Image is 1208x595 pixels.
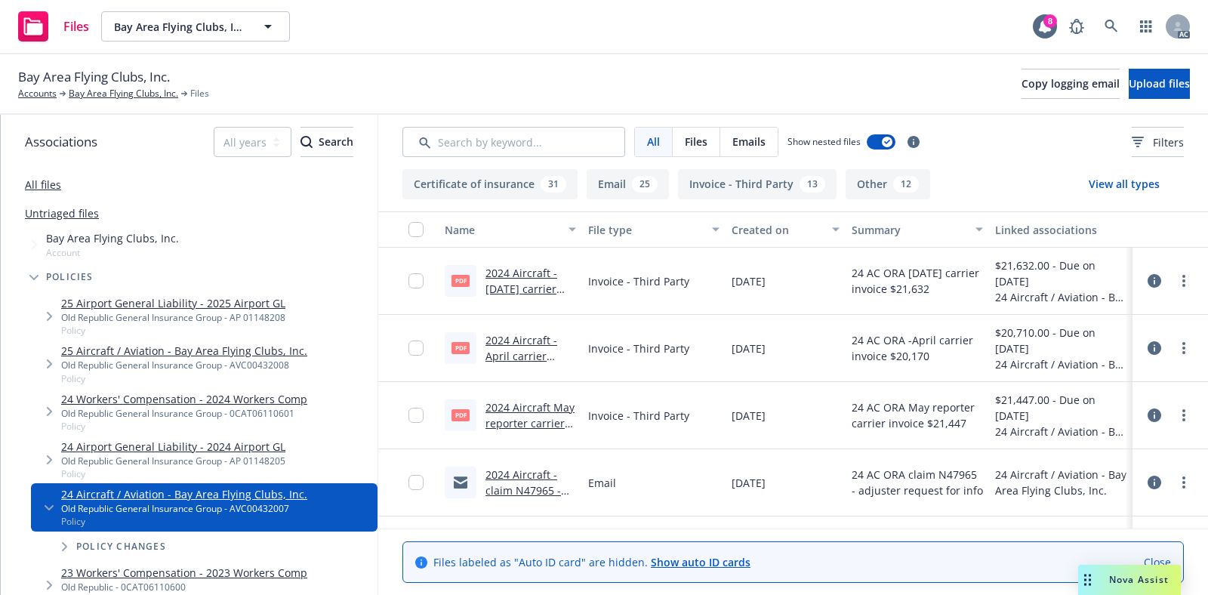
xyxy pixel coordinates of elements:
span: Bay Area Flying Clubs, Inc. [46,230,179,246]
input: Toggle Row Selected [408,475,424,490]
a: 25 Airport General Liability - 2025 Airport GL [61,295,285,311]
button: Copy logging email [1022,69,1120,99]
a: 2024 Aircraft - [DATE] carrier invoice $21,632.pdf [485,266,557,328]
button: Name [439,211,582,248]
span: Invoice - Third Party [588,341,689,356]
span: Associations [25,132,97,152]
div: Old Republic General Insurance Group - AVC00432007 [61,502,307,515]
button: Bay Area Flying Clubs, Inc. [101,11,290,42]
span: Filters [1132,134,1184,150]
div: 24 Aircraft / Aviation - Bay Area Flying Clubs, Inc. [995,289,1126,305]
span: Account [46,246,179,259]
span: [DATE] [732,273,766,289]
a: Show auto ID cards [651,555,750,569]
div: 24 Aircraft / Aviation - Bay Area Flying Clubs, Inc. [995,356,1126,372]
a: Switch app [1131,11,1161,42]
span: [DATE] [732,341,766,356]
span: 24 AC ORA claim N47965 - adjuster request for info [852,467,983,498]
a: Bay Area Flying Clubs, Inc. [69,87,178,100]
button: Created on [726,211,845,248]
span: Policy [61,420,307,433]
div: Name [445,222,559,238]
button: Email [587,169,669,199]
span: Files [190,87,209,100]
div: Old Republic General Insurance Group - AP 01148205 [61,455,285,467]
span: Bay Area Flying Clubs, Inc. [18,67,170,87]
div: $21,447.00 - Due on [DATE] [995,392,1126,424]
span: Show nested files [787,135,861,148]
a: Close [1144,554,1171,570]
a: All files [25,177,61,192]
span: pdf [451,275,470,286]
span: [DATE] [732,475,766,491]
span: Policy [61,372,307,385]
a: more [1175,473,1193,492]
input: Toggle Row Selected [408,408,424,423]
span: Invoice - Third Party [588,273,689,289]
span: Policy [61,467,285,480]
a: more [1175,272,1193,290]
a: more [1175,339,1193,357]
a: Files [12,5,95,48]
button: View all types [1065,169,1184,199]
button: File type [582,211,726,248]
button: Invoice - Third Party [678,169,837,199]
span: [DATE] [732,408,766,424]
div: Old Republic General Insurance Group - AVC00432008 [61,359,307,371]
a: Search [1096,11,1126,42]
div: 24 Aircraft / Aviation - Bay Area Flying Clubs, Inc. [995,467,1126,498]
span: Files [685,134,707,150]
div: 8 [1043,14,1057,28]
span: Filters [1153,134,1184,150]
span: Bay Area Flying Clubs, Inc. [114,19,245,35]
span: Copy logging email [1022,76,1120,91]
span: Policy changes [76,542,166,551]
div: Summary [852,222,966,238]
input: Select all [408,222,424,237]
a: 2024 Aircraft May reporter carrier invoice $21,447.pdf [485,400,575,462]
span: Email [588,475,616,491]
a: 24 Airport General Liability - 2024 Airport GL [61,439,285,455]
span: pdf [451,409,470,421]
span: 24 AC ORA -April carrier invoice $20,170 [852,332,983,364]
button: Linked associations [989,211,1132,248]
div: 24 Aircraft / Aviation - Bay Area Flying Clubs, Inc. [995,424,1126,439]
div: Linked associations [995,222,1126,238]
div: File type [588,222,703,238]
input: Toggle Row Selected [408,273,424,288]
span: Policies [46,273,94,282]
input: Toggle Row Selected [408,341,424,356]
div: 13 [800,176,825,193]
div: 31 [541,176,566,193]
span: Files [63,20,89,32]
button: Other [846,169,930,199]
a: 24 Workers' Compensation - 2024 Workers Comp [61,391,307,407]
a: Report a Bug [1062,11,1092,42]
button: Summary [846,211,989,248]
div: Old Republic General Insurance Group - AP 01148208 [61,311,285,324]
input: Search by keyword... [402,127,625,157]
div: Old Republic - 0CAT06110600 [61,581,307,593]
span: Policy [61,515,307,528]
button: SearchSearch [300,127,353,157]
button: Upload files [1129,69,1190,99]
span: All [647,134,660,150]
a: 23 Workers' Compensation - 2023 Workers Comp [61,565,307,581]
a: 25 Aircraft / Aviation - Bay Area Flying Clubs, Inc. [61,343,307,359]
span: Emails [732,134,766,150]
div: 12 [893,176,919,193]
span: 24 AC ORA May reporter carrier invoice $21,447 [852,399,983,431]
div: $20,710.00 - Due on [DATE] [995,325,1126,356]
div: Drag to move [1078,565,1097,595]
a: Accounts [18,87,57,100]
a: 2024 Aircraft -April carrier invoice $20,170.pdf [485,333,557,395]
button: Filters [1132,127,1184,157]
span: Policy [61,324,285,337]
span: 24 AC ORA - May schedule to [GEOGRAPHIC_DATA] [852,526,983,574]
svg: Search [300,136,313,148]
span: Upload files [1129,76,1190,91]
div: Created on [732,222,822,238]
div: 25 [632,176,658,193]
span: pdf [451,342,470,353]
button: Nova Assist [1078,565,1181,595]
